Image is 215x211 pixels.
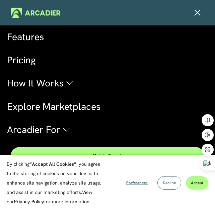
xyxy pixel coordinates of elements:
img: Arcadier [11,8,60,18]
span: Preferences [126,180,148,186]
a: Features [7,28,208,46]
p: By clicking , you agree to the storing of cookies on your device to enhance site navigation, anal... [7,159,104,206]
a: How It Works [7,75,208,92]
strong: “Accept All Cookies” [29,161,76,167]
iframe: Chat Widget [182,179,215,211]
button: Accept [186,176,208,190]
a: Privacy Policy [14,199,44,205]
a: Get in touch [11,147,204,164]
button: Preferences [121,176,153,190]
span: Decline [163,180,176,186]
a: Explore Marketplaces [7,98,208,115]
a: Arcadier For [7,121,208,138]
button: Decline [157,176,181,190]
a: Pricing [7,51,208,69]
